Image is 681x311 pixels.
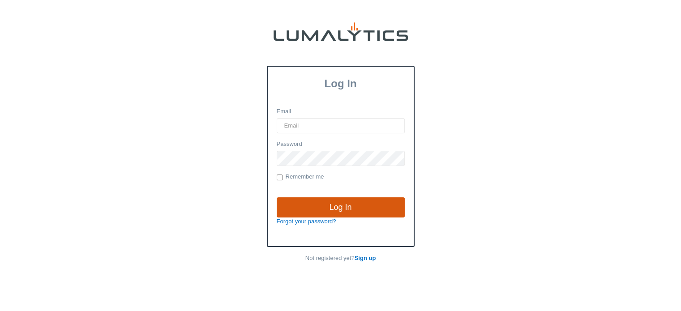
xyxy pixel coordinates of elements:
label: Remember me [277,173,324,182]
p: Not registered yet? [267,254,415,263]
input: Log In [277,197,405,218]
a: Forgot your password? [277,218,336,225]
img: lumalytics-black-e9b537c871f77d9ce8d3a6940f85695cd68c596e3f819dc492052d1098752254.png [274,22,408,41]
label: Email [277,107,291,116]
input: Email [277,118,405,133]
a: Sign up [355,255,376,261]
h3: Log In [268,77,414,90]
label: Password [277,140,302,149]
input: Remember me [277,175,283,180]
